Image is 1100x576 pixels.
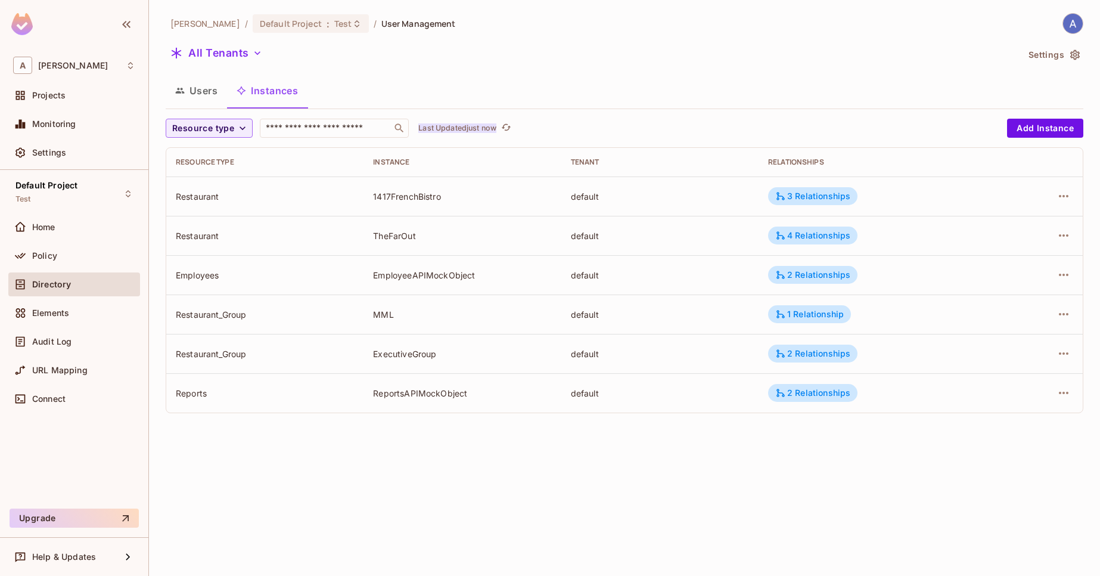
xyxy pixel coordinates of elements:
div: MML [373,309,551,320]
button: refresh [499,121,513,135]
button: Upgrade [10,509,139,528]
div: default [571,270,749,281]
div: TheFarOut [373,230,551,241]
span: Settings [32,148,66,157]
span: the active workspace [170,18,240,29]
div: Restaurant_Group [176,309,354,320]
span: Click to refresh data [496,121,513,135]
span: Workspace: Akash Kinage [38,61,108,70]
div: Restaurant [176,230,354,241]
div: Tenant [571,157,749,167]
img: Akash Kinage [1063,14,1083,33]
span: Projects [32,91,66,100]
div: default [571,388,749,399]
span: Default Project [260,18,322,29]
span: Directory [32,280,71,289]
span: Home [32,222,55,232]
span: Audit Log [32,337,72,346]
span: Help & Updates [32,552,96,562]
div: EmployeeAPIMockObject [373,270,551,281]
p: Last Updated just now [418,123,496,133]
button: Settings [1024,45,1083,64]
div: default [571,309,749,320]
div: default [571,230,749,241]
div: Instance [373,157,551,167]
span: User Management [381,18,456,29]
li: / [374,18,377,29]
div: Relationships [768,157,989,167]
div: Restaurant_Group [176,348,354,360]
span: Test [334,18,352,29]
div: Resource type [176,157,354,167]
div: 3 Relationships [775,191,850,202]
span: A [13,57,32,74]
div: 1 Relationship [775,309,844,320]
div: default [571,191,749,202]
span: refresh [501,122,511,134]
button: Resource type [166,119,253,138]
span: : [326,19,330,29]
div: 1417FrenchBistro [373,191,551,202]
div: 2 Relationships [775,270,850,280]
li: / [245,18,248,29]
button: Instances [227,76,307,106]
button: Users [166,76,227,106]
span: Connect [32,394,66,404]
span: Elements [32,308,69,318]
div: Restaurant [176,191,354,202]
button: Add Instance [1007,119,1083,138]
span: Test [15,194,31,204]
span: URL Mapping [32,366,88,375]
div: 4 Relationships [775,230,850,241]
div: ReportsAPIMockObject [373,388,551,399]
img: SReyMgAAAABJRU5ErkJggg== [11,13,33,35]
div: default [571,348,749,360]
span: Policy [32,251,57,261]
div: 2 Relationships [775,388,850,398]
span: Default Project [15,181,77,190]
span: Resource type [172,121,234,136]
div: Employees [176,270,354,281]
div: ExecutiveGroup [373,348,551,360]
div: 2 Relationships [775,348,850,359]
span: Monitoring [32,119,76,129]
button: All Tenants [166,44,267,63]
div: Reports [176,388,354,399]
